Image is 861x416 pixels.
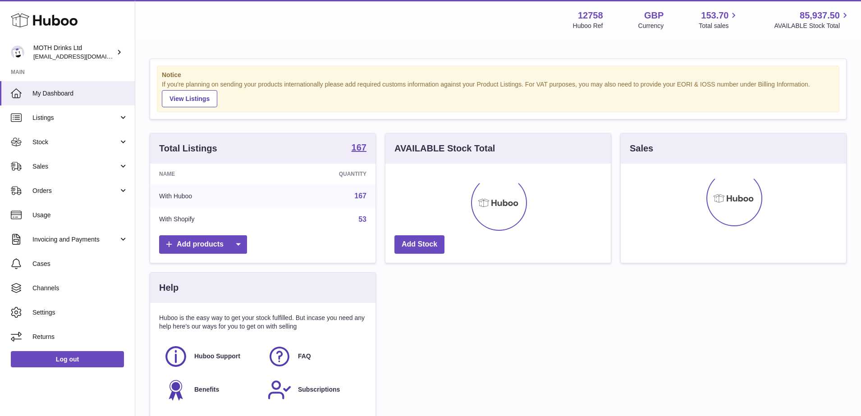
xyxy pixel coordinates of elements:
a: 167 [352,143,366,154]
span: Cases [32,260,128,268]
strong: 12758 [578,9,603,22]
a: 167 [354,192,366,200]
a: Huboo Support [164,344,258,369]
span: Listings [32,114,119,122]
th: Quantity [272,164,376,184]
a: Log out [11,351,124,367]
span: Huboo Support [194,352,240,361]
td: With Shopify [150,208,272,231]
h3: Sales [630,142,653,155]
span: AVAILABLE Stock Total [774,22,850,30]
strong: 167 [352,143,366,152]
a: 85,937.50 AVAILABLE Stock Total [774,9,850,30]
a: 153.70 Total sales [699,9,739,30]
span: Total sales [699,22,739,30]
h3: AVAILABLE Stock Total [394,142,495,155]
th: Name [150,164,272,184]
a: Benefits [164,378,258,402]
td: With Huboo [150,184,272,208]
span: 153.70 [701,9,728,22]
h3: Total Listings [159,142,217,155]
span: Sales [32,162,119,171]
a: Subscriptions [267,378,362,402]
span: My Dashboard [32,89,128,98]
span: Returns [32,333,128,341]
span: Invoicing and Payments [32,235,119,244]
a: Add products [159,235,247,254]
span: Benefits [194,385,219,394]
div: Currency [638,22,664,30]
img: internalAdmin-12758@internal.huboo.com [11,46,24,59]
span: Channels [32,284,128,293]
span: [EMAIL_ADDRESS][DOMAIN_NAME] [33,53,133,60]
a: Add Stock [394,235,444,254]
span: Subscriptions [298,385,340,394]
span: Usage [32,211,128,219]
span: FAQ [298,352,311,361]
strong: Notice [162,71,834,79]
h3: Help [159,282,179,294]
span: Settings [32,308,128,317]
span: Stock [32,138,119,146]
div: If you're planning on sending your products internationally please add required customs informati... [162,80,834,107]
strong: GBP [644,9,664,22]
span: 85,937.50 [800,9,840,22]
a: View Listings [162,90,217,107]
div: Huboo Ref [573,22,603,30]
a: FAQ [267,344,362,369]
div: MOTH Drinks Ltd [33,44,114,61]
span: Orders [32,187,119,195]
a: 53 [358,215,366,223]
p: Huboo is the easy way to get your stock fulfilled. But incase you need any help here's our ways f... [159,314,366,331]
